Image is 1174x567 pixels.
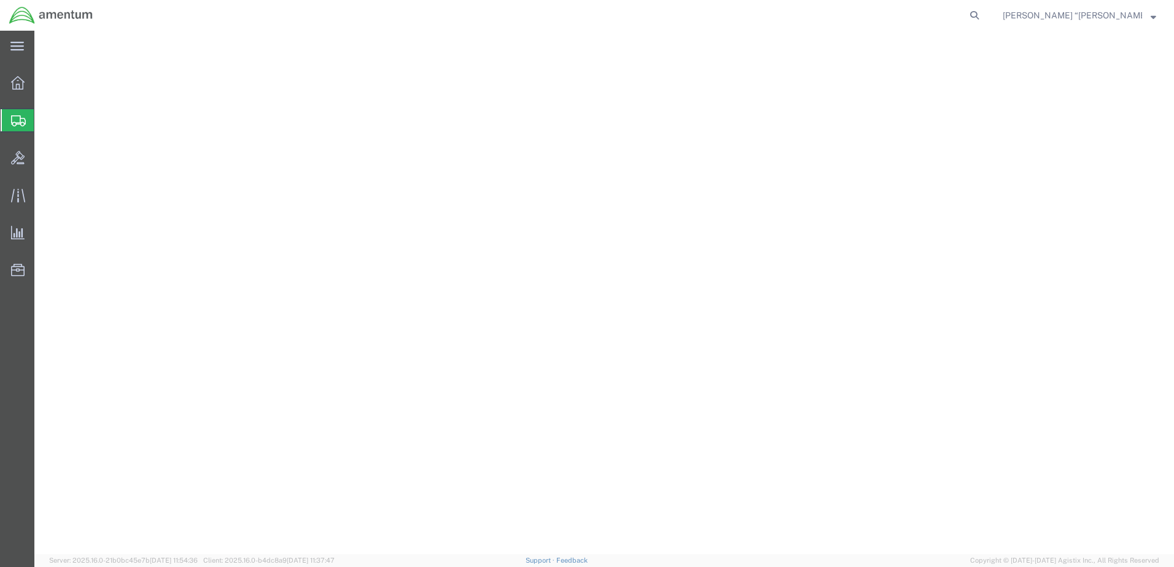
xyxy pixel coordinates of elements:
img: logo [9,6,93,25]
span: Client: 2025.16.0-b4dc8a9 [203,557,335,564]
span: Copyright © [DATE]-[DATE] Agistix Inc., All Rights Reserved [970,555,1159,566]
span: [DATE] 11:37:47 [287,557,335,564]
a: Support [526,557,556,564]
span: Server: 2025.16.0-21b0bc45e7b [49,557,198,564]
a: Feedback [556,557,588,564]
button: [PERSON_NAME] “[PERSON_NAME]” [PERSON_NAME] [1002,8,1157,23]
span: [DATE] 11:54:36 [150,557,198,564]
span: Courtney “Levi” Rabel [1003,9,1142,22]
iframe: FS Legacy Container [34,31,1174,554]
